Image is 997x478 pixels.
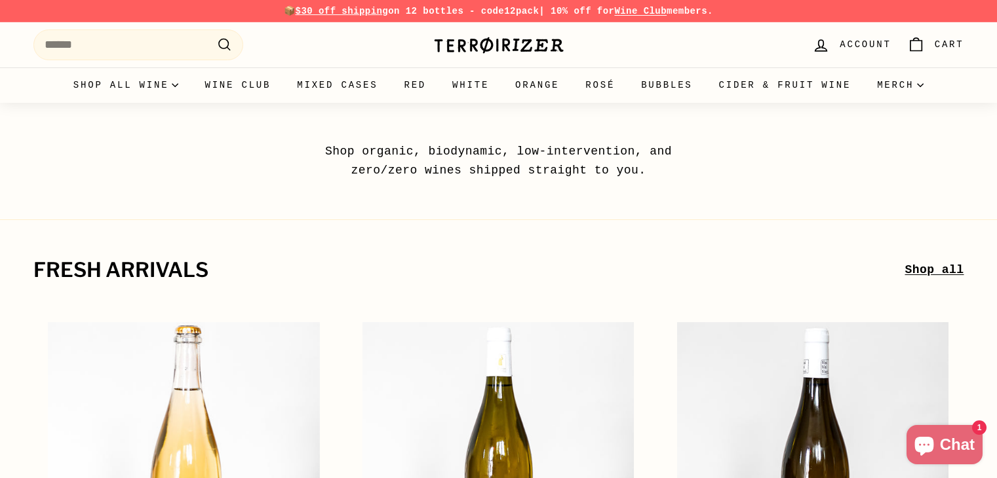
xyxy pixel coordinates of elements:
[903,425,987,468] inbox-online-store-chat: Shopify online store chat
[191,67,284,103] a: Wine Club
[804,26,899,64] a: Account
[296,6,389,16] span: $30 off shipping
[60,67,192,103] summary: Shop all wine
[614,6,667,16] a: Wine Club
[628,67,705,103] a: Bubbles
[439,67,502,103] a: White
[899,26,972,64] a: Cart
[572,67,628,103] a: Rosé
[7,67,990,103] div: Primary
[296,142,702,180] p: Shop organic, biodynamic, low-intervention, and zero/zero wines shipped straight to you.
[284,67,391,103] a: Mixed Cases
[33,4,964,18] p: 📦 on 12 bottles - code | 10% off for members.
[33,259,905,282] h2: fresh arrivals
[905,261,964,280] a: Shop all
[504,6,539,16] strong: 12pack
[706,67,865,103] a: Cider & Fruit Wine
[391,67,439,103] a: Red
[502,67,572,103] a: Orange
[840,37,891,52] span: Account
[864,67,937,103] summary: Merch
[935,37,964,52] span: Cart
